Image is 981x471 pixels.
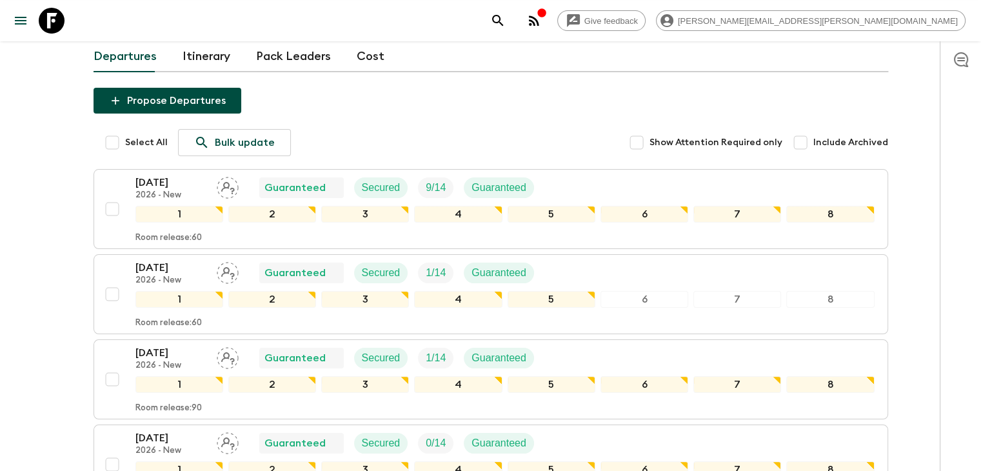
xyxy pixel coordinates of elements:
[228,376,316,393] div: 2
[94,41,157,72] a: Departures
[418,348,453,368] div: Trip Fill
[426,180,446,195] p: 9 / 14
[786,206,874,223] div: 8
[264,265,326,281] p: Guaranteed
[94,88,241,114] button: Propose Departures
[135,233,202,243] p: Room release: 60
[321,376,409,393] div: 3
[354,348,408,368] div: Secured
[600,291,688,308] div: 6
[135,175,206,190] p: [DATE]
[125,136,168,149] span: Select All
[426,436,446,451] p: 0 / 14
[471,265,526,281] p: Guaranteed
[693,291,781,308] div: 7
[135,260,206,276] p: [DATE]
[264,180,326,195] p: Guaranteed
[217,266,239,276] span: Assign pack leader
[135,318,202,328] p: Room release: 60
[135,376,223,393] div: 1
[362,350,401,366] p: Secured
[471,350,526,366] p: Guaranteed
[135,190,206,201] p: 2026 - New
[135,446,206,456] p: 2026 - New
[217,351,239,361] span: Assign pack leader
[471,180,526,195] p: Guaranteed
[693,376,781,393] div: 7
[362,180,401,195] p: Secured
[414,291,502,308] div: 4
[264,436,326,451] p: Guaranteed
[414,206,502,223] div: 4
[354,263,408,283] div: Secured
[321,291,409,308] div: 3
[354,433,408,454] div: Secured
[362,265,401,281] p: Secured
[600,376,688,393] div: 6
[183,41,230,72] a: Itinerary
[508,206,595,223] div: 5
[135,361,206,371] p: 2026 - New
[600,206,688,223] div: 6
[813,136,888,149] span: Include Archived
[8,8,34,34] button: menu
[418,263,453,283] div: Trip Fill
[178,129,291,156] a: Bulk update
[217,181,239,191] span: Assign pack leader
[135,206,223,223] div: 1
[264,350,326,366] p: Guaranteed
[508,291,595,308] div: 5
[215,135,275,150] p: Bulk update
[577,16,645,26] span: Give feedback
[418,433,453,454] div: Trip Fill
[228,206,316,223] div: 2
[649,136,782,149] span: Show Attention Required only
[426,350,446,366] p: 1 / 14
[557,10,646,31] a: Give feedback
[362,436,401,451] p: Secured
[135,291,223,308] div: 1
[228,291,316,308] div: 2
[217,436,239,446] span: Assign pack leader
[135,345,206,361] p: [DATE]
[135,430,206,446] p: [DATE]
[256,41,331,72] a: Pack Leaders
[786,376,874,393] div: 8
[94,254,888,334] button: [DATE]2026 - NewAssign pack leaderGuaranteedSecuredTrip FillGuaranteed12345678Room release:60
[693,206,781,223] div: 7
[786,291,874,308] div: 8
[418,177,453,198] div: Trip Fill
[508,376,595,393] div: 5
[321,206,409,223] div: 3
[414,376,502,393] div: 4
[357,41,384,72] a: Cost
[135,276,206,286] p: 2026 - New
[94,339,888,419] button: [DATE]2026 - NewAssign pack leaderGuaranteedSecuredTrip FillGuaranteed12345678Room release:90
[94,169,888,249] button: [DATE]2026 - NewAssign pack leaderGuaranteedSecuredTrip FillGuaranteed12345678Room release:60
[485,8,511,34] button: search adventures
[426,265,446,281] p: 1 / 14
[671,16,965,26] span: [PERSON_NAME][EMAIL_ADDRESS][PERSON_NAME][DOMAIN_NAME]
[354,177,408,198] div: Secured
[471,436,526,451] p: Guaranteed
[656,10,966,31] div: [PERSON_NAME][EMAIL_ADDRESS][PERSON_NAME][DOMAIN_NAME]
[135,403,202,414] p: Room release: 90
